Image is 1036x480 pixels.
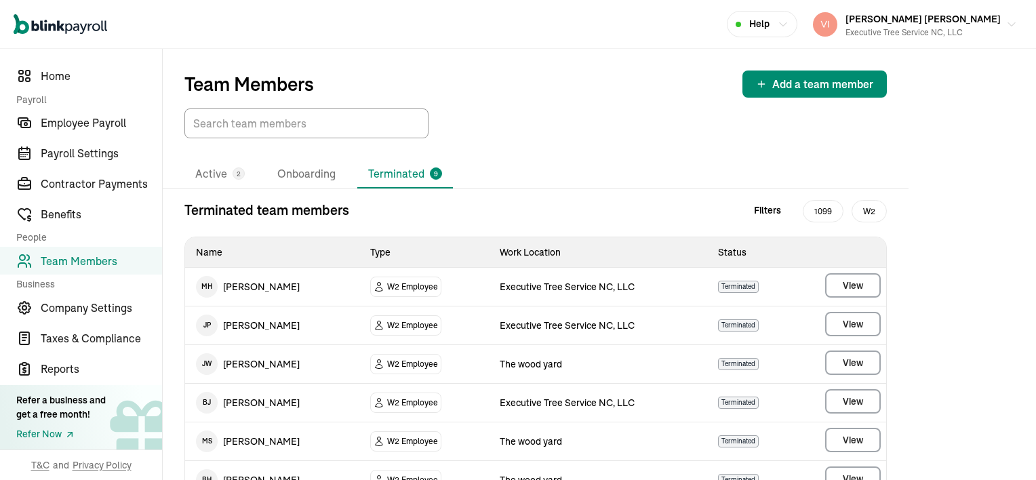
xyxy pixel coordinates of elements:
td: [PERSON_NAME] [185,384,359,422]
span: Filters [754,203,781,218]
div: Refer a business and get a free month! [16,393,106,422]
span: View [843,279,863,292]
span: W2 [852,200,887,222]
span: J P [196,315,218,336]
span: 9 [434,169,438,179]
span: Reports [41,361,162,377]
span: Taxes & Compliance [41,330,162,346]
span: Benefits [41,206,162,222]
span: View [843,356,863,369]
span: Terminated [718,358,759,370]
span: The wood yard [500,435,562,447]
span: 1099 [803,200,843,222]
button: Add a team member [742,71,887,98]
li: Terminated [357,160,453,188]
span: Contractor Payments [41,176,162,192]
span: Terminated [718,281,759,293]
span: [PERSON_NAME] [PERSON_NAME] [845,13,1001,25]
span: W2 Employee [387,280,438,294]
p: Terminated team members [184,200,349,220]
span: View [843,433,863,447]
span: Terminated [718,435,759,447]
span: Payroll [16,93,154,106]
nav: Global [14,5,107,44]
span: Company Settings [41,300,162,316]
span: B J [196,392,218,414]
span: The wood yard [500,358,562,370]
p: Team Members [184,73,314,95]
span: Add a team member [772,76,873,92]
li: Active [184,160,256,188]
span: W2 Employee [387,396,438,409]
span: Home [41,68,162,84]
span: W2 Employee [387,319,438,332]
th: Status [707,237,794,268]
button: View [825,428,881,452]
div: Executive Tree Service NC, LLC [845,26,1001,39]
span: Terminated [718,397,759,409]
span: M S [196,431,218,452]
li: Onboarding [266,160,346,188]
th: Type [359,237,489,268]
span: J W [196,353,218,375]
button: View [825,351,881,375]
span: People [16,231,154,244]
th: Name [185,237,359,268]
button: View [825,389,881,414]
span: W2 Employee [387,435,438,448]
span: M H [196,276,218,298]
span: Payroll Settings [41,145,162,161]
span: Employee Payroll [41,115,162,131]
td: [PERSON_NAME] [185,345,359,383]
input: TextInput [184,108,429,138]
th: Work Location [489,237,706,268]
span: Privacy Policy [73,458,132,472]
a: Refer Now [16,427,106,441]
button: Help [727,11,797,37]
span: T&C [31,458,49,472]
span: Help [749,17,770,31]
span: Terminated [718,319,759,332]
span: Executive Tree Service NC, LLC [500,319,635,332]
span: Executive Tree Service NC, LLC [500,281,635,293]
span: 2 [237,169,241,179]
span: Business [16,277,154,291]
td: [PERSON_NAME] [185,306,359,344]
button: [PERSON_NAME] [PERSON_NAME]Executive Tree Service NC, LLC [808,7,1022,41]
button: View [825,273,881,298]
span: View [843,395,863,408]
td: [PERSON_NAME] [185,422,359,460]
span: Executive Tree Service NC, LLC [500,397,635,409]
td: [PERSON_NAME] [185,268,359,306]
span: W2 Employee [387,357,438,371]
span: View [843,317,863,331]
iframe: Chat Widget [968,415,1036,480]
span: Team Members [41,253,162,269]
button: View [825,312,881,336]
